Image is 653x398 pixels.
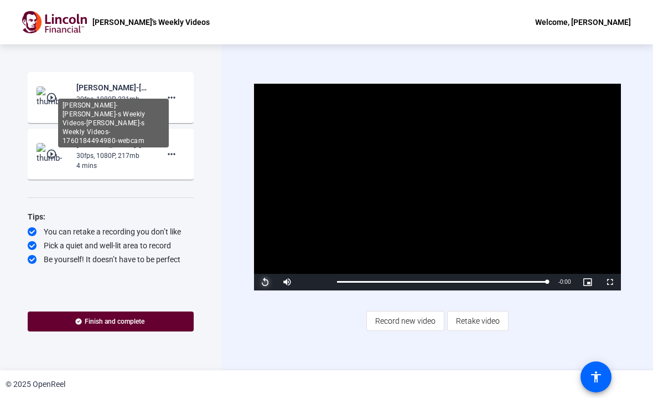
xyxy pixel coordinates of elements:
[366,311,444,331] button: Record new video
[599,274,621,290] button: Fullscreen
[276,274,298,290] button: Mute
[37,143,69,165] img: thumb-nail
[76,161,151,171] div: 4 mins
[76,81,151,94] div: [PERSON_NAME]-[PERSON_NAME]-s Weekly Videos-[PERSON_NAME]-s Weekly Videos-1760184494980-webcam
[535,16,631,29] div: Welcome, [PERSON_NAME]
[58,99,169,147] div: [PERSON_NAME]-[PERSON_NAME]-s Weekly Videos-[PERSON_NAME]-s Weekly Videos-1760184494980-webcam
[165,147,178,161] mat-icon: more_horiz
[558,279,560,285] span: -
[28,312,194,331] button: Finish and complete
[560,279,571,285] span: 0:00
[28,210,194,223] div: Tips:
[165,91,178,104] mat-icon: more_horiz
[28,240,194,251] div: Pick a quiet and well-lit area to record
[337,281,547,283] div: Progress Bar
[85,317,144,326] span: Finish and complete
[46,149,59,160] mat-icon: play_circle_outline
[28,254,194,265] div: Be yourself! It doesn’t have to be perfect
[577,274,599,290] button: Picture-in-Picture
[28,226,194,237] div: You can retake a recording you don’t like
[22,11,87,33] img: OpenReel logo
[456,310,500,331] span: Retake video
[254,84,621,290] div: Video Player
[37,86,69,109] img: thumb-nail
[447,311,509,331] button: Retake video
[589,370,603,384] mat-icon: accessibility
[254,274,276,290] button: Replay
[92,16,210,29] p: [PERSON_NAME]'s Weekly Videos
[76,151,151,161] div: 30fps, 1080P, 217mb
[6,379,65,390] div: © 2025 OpenReel
[46,92,59,103] mat-icon: play_circle_outline
[375,310,436,331] span: Record new video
